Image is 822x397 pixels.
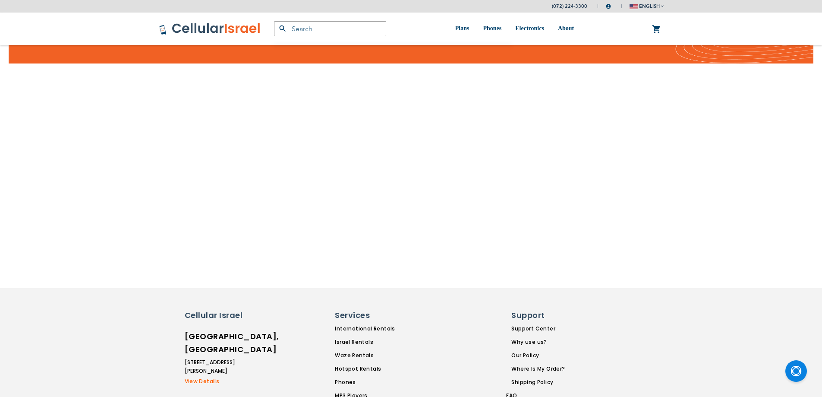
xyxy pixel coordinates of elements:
a: Our Policy [511,352,565,359]
a: (072) 224-3300 [552,3,587,10]
a: Plans [455,13,469,45]
a: Shipping Policy [511,378,565,386]
a: Israel Rentals [335,338,441,346]
h6: Services [335,310,436,321]
a: International Rentals [335,325,441,333]
a: About [558,13,574,45]
h6: [GEOGRAPHIC_DATA], [GEOGRAPHIC_DATA] [185,330,260,356]
a: Phones [483,13,501,45]
a: View Details [185,378,260,385]
h6: Cellular Israel [185,310,260,321]
li: [STREET_ADDRESS][PERSON_NAME] [185,358,260,375]
h6: Support [511,310,560,321]
a: Waze Rentals [335,352,441,359]
a: Hotspot Rentals [335,365,441,373]
a: Electronics [515,13,544,45]
span: About [558,25,574,32]
a: Support Center [511,325,565,333]
img: Cellular Israel Logo [159,22,261,35]
a: Why use us? [511,338,565,346]
span: Phones [483,25,501,32]
span: Electronics [515,25,544,32]
a: Where Is My Order? [511,365,565,373]
input: Search [274,21,386,36]
span: Plans [455,25,469,32]
img: english [630,4,638,9]
a: Phones [335,378,441,386]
